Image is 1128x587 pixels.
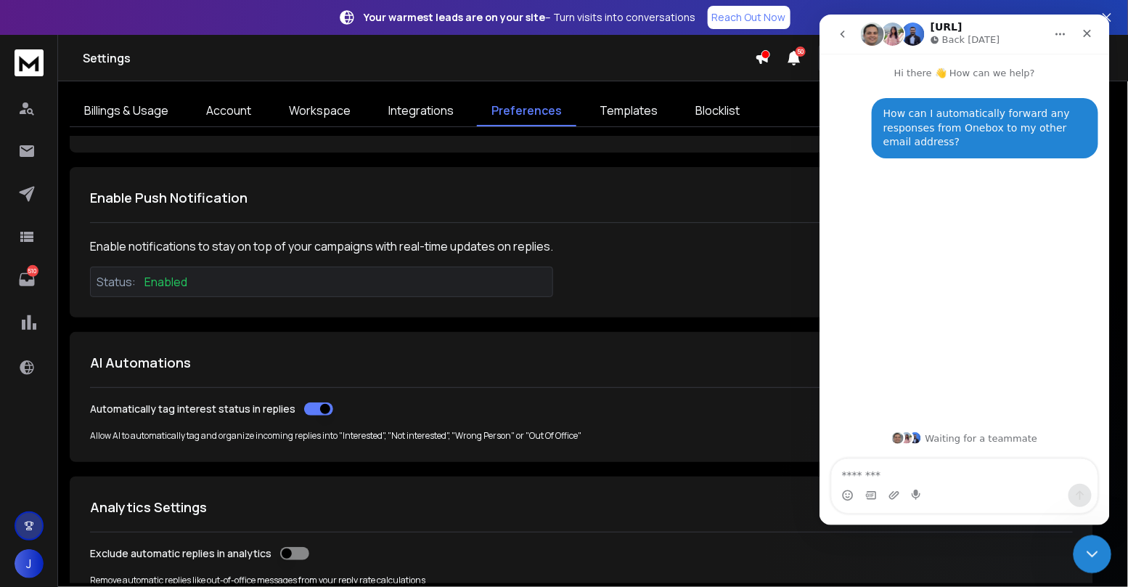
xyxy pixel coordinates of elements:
h3: Status: [97,273,136,291]
button: J [15,549,44,578]
span: 50 [796,46,806,57]
iframe: Intercom live chat [1074,535,1112,574]
label: Automatically tag interest status in replies [90,404,295,414]
strong: Your warmest leads are on your site [364,10,546,24]
img: logo [15,49,44,76]
p: Remove automatic replies like out-of-office messages from your reply rate calculations [90,575,1073,586]
a: Account [192,96,266,126]
a: Templates [585,96,672,126]
h1: Enable Push Notification [90,187,248,208]
p: – Turn visits into conversations [364,10,696,25]
a: Workspace [274,96,365,126]
h1: Analytics Settings [90,497,1073,517]
p: Enabled [144,273,187,291]
a: Reach Out Now [708,6,790,29]
label: Exclude automatic replies in analytics [90,548,271,559]
a: Blocklist [681,96,754,126]
a: Billings & Usage [70,96,183,126]
a: Integrations [374,96,468,126]
a: 510 [12,265,41,294]
a: Preferences [477,96,576,126]
h1: AI Automations [90,352,1073,373]
p: Allow AI to automatically tag and organize incoming replies into "Interested", "Not interested", ... [90,430,1073,442]
h1: Settings [83,49,755,67]
p: 510 [27,265,38,277]
p: Reach Out Now [712,10,786,25]
iframe: To enrich screen reader interactions, please activate Accessibility in Grammarly extension settings [820,15,1110,525]
h3: Enable notifications to stay on top of your campaigns with real-time updates on replies. [90,238,553,255]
